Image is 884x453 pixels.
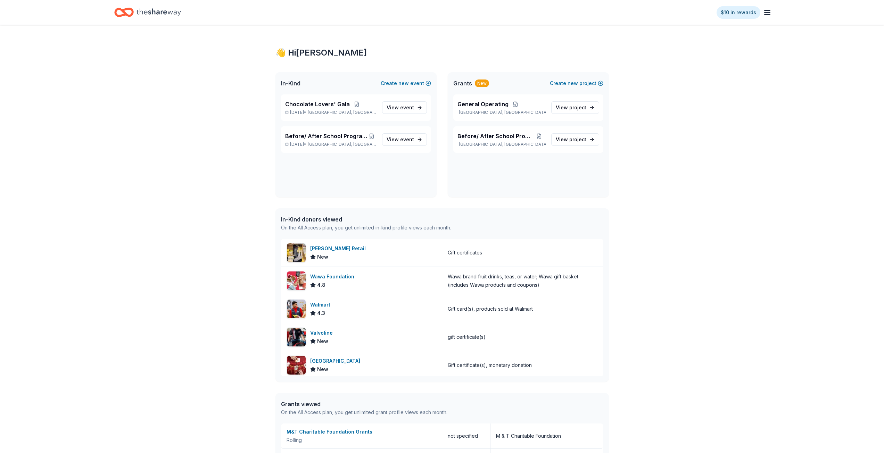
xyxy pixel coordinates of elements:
[387,135,414,144] span: View
[400,136,414,142] span: event
[457,100,509,108] span: General Operating
[317,309,325,317] span: 4.3
[381,79,431,87] button: Createnewevent
[475,79,489,87] div: New
[308,142,376,147] span: [GEOGRAPHIC_DATA], [GEOGRAPHIC_DATA]
[448,305,533,313] div: Gift card(s), products sold at Walmart
[496,432,561,440] div: M & T Charitable Foundation
[551,101,599,114] a: View project
[550,79,603,87] button: Createnewproject
[285,110,377,115] p: [DATE] •
[285,132,367,140] span: Before/ After School Program [DATE]-[DATE]
[448,361,532,369] div: Gift certificate(s), monetary donation
[310,301,333,309] div: Walmart
[569,104,586,110] span: project
[281,400,447,408] div: Grants viewed
[275,47,609,58] div: 👋 Hi [PERSON_NAME]
[287,300,306,318] img: Image for Walmart
[551,133,599,146] a: View project
[310,329,336,337] div: Valvoline
[287,271,306,290] img: Image for Wawa Foundation
[317,253,328,261] span: New
[317,365,328,374] span: New
[387,103,414,112] span: View
[308,110,376,115] span: [GEOGRAPHIC_DATA], [GEOGRAPHIC_DATA]
[442,423,490,448] div: not specified
[285,100,350,108] span: Chocolate Lovers' Gala
[114,4,181,20] a: Home
[448,249,482,257] div: Gift certificates
[717,6,760,19] a: $10 in rewards
[398,79,409,87] span: new
[568,79,578,87] span: new
[287,436,436,444] div: Rolling
[281,224,451,232] div: On the All Access plan, you get unlimited in-kind profile views each month.
[556,103,586,112] span: View
[281,215,451,224] div: In-Kind donors viewed
[310,357,363,365] div: [GEOGRAPHIC_DATA]
[448,333,486,341] div: gift certificate(s)
[317,281,325,289] span: 4.8
[457,142,546,147] p: [GEOGRAPHIC_DATA], [GEOGRAPHIC_DATA]
[281,79,300,87] span: In-Kind
[457,132,533,140] span: Before/ After School Program
[285,142,377,147] p: [DATE] •
[287,328,306,346] img: Image for Valvoline
[287,243,306,262] img: Image for Calvert Retail
[569,136,586,142] span: project
[556,135,586,144] span: View
[457,110,546,115] p: [GEOGRAPHIC_DATA], [GEOGRAPHIC_DATA]
[281,408,447,417] div: On the All Access plan, you get unlimited grant profile views each month.
[310,272,357,281] div: Wawa Foundation
[287,356,306,375] img: Image for Valley Forge Casino Resort
[448,272,598,289] div: Wawa brand fruit drinks, teas, or water; Wawa gift basket (includes Wawa products and coupons)
[382,133,427,146] a: View event
[400,104,414,110] span: event
[453,79,472,87] span: Grants
[382,101,427,114] a: View event
[310,244,369,253] div: [PERSON_NAME] Retail
[287,428,436,436] div: M&T Charitable Foundation Grants
[317,337,328,345] span: New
